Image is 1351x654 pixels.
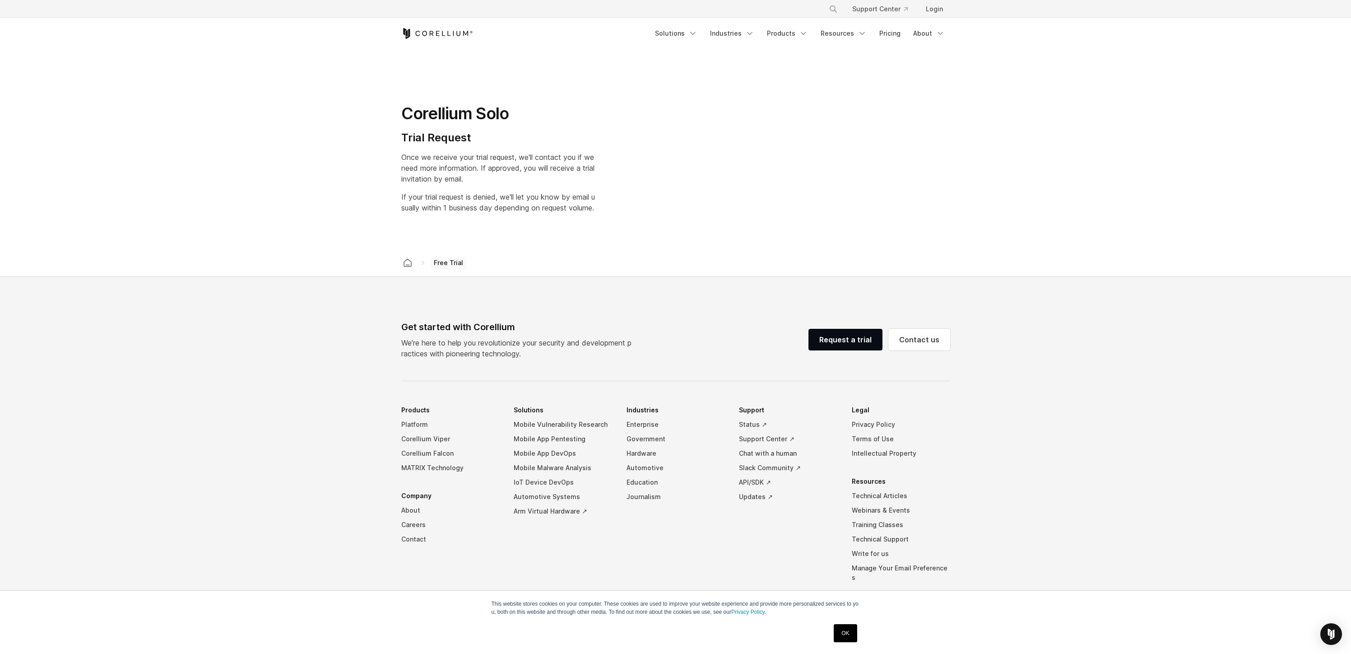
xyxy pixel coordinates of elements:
[401,337,632,359] p: We’re here to help you revolutionize your security and development practices with pioneering tech...
[401,320,632,334] div: Get started with Corellium
[401,446,500,461] a: Corellium Falcon
[908,25,950,42] a: About
[650,25,703,42] a: Solutions
[818,1,950,17] div: Navigation Menu
[399,257,416,269] a: Corellium home
[919,1,950,17] a: Login
[514,446,612,461] a: Mobile App DevOps
[739,475,837,490] a: API/SDK ↗
[401,192,595,212] span: If your trial request is denied, we'll let you know by email usually within 1 business day depend...
[627,490,725,504] a: Journalism
[650,25,950,42] div: Navigation Menu
[815,25,872,42] a: Resources
[739,461,837,475] a: Slack Community ↗
[731,609,766,615] a: Privacy Policy.
[834,624,857,642] a: OK
[852,532,950,547] a: Technical Support
[845,1,915,17] a: Support Center
[627,446,725,461] a: Hardware
[627,432,725,446] a: Government
[401,417,500,432] a: Platform
[514,490,612,504] a: Automotive Systems
[1320,623,1342,645] div: Open Intercom Messenger
[852,518,950,532] a: Training Classes
[739,417,837,432] a: Status ↗
[514,417,612,432] a: Mobile Vulnerability Research
[852,432,950,446] a: Terms of Use
[401,403,950,598] div: Navigation Menu
[401,503,500,518] a: About
[401,461,500,475] a: MATRIX Technology
[852,446,950,461] a: Intellectual Property
[401,532,500,547] a: Contact
[739,446,837,461] a: Chat with a human
[852,561,950,585] a: Manage Your Email Preferences
[627,417,725,432] a: Enterprise
[401,153,594,183] span: Once we receive your trial request, we'll contact you if we need more information. If approved, y...
[825,1,841,17] button: Search
[492,600,860,616] p: This website stores cookies on your computer. These cookies are used to improve your website expe...
[874,25,906,42] a: Pricing
[401,28,473,39] a: Corellium Home
[401,131,598,145] h4: Trial Request
[401,518,500,532] a: Careers
[514,461,612,475] a: Mobile Malware Analysis
[888,329,950,350] a: Contact us
[401,432,500,446] a: Corellium Viper
[627,475,725,490] a: Education
[514,504,612,519] a: Arm Virtual Hardware ↗
[705,25,760,42] a: Industries
[852,503,950,518] a: Webinars & Events
[852,417,950,432] a: Privacy Policy
[627,461,725,475] a: Automotive
[514,432,612,446] a: Mobile App Pentesting
[808,329,882,350] a: Request a trial
[739,432,837,446] a: Support Center ↗
[852,489,950,503] a: Technical Articles
[761,25,813,42] a: Products
[401,103,598,124] h1: Corellium Solo
[514,475,612,490] a: IoT Device DevOps
[739,490,837,504] a: Updates ↗
[852,547,950,561] a: Write for us
[430,257,467,269] span: Free Trial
